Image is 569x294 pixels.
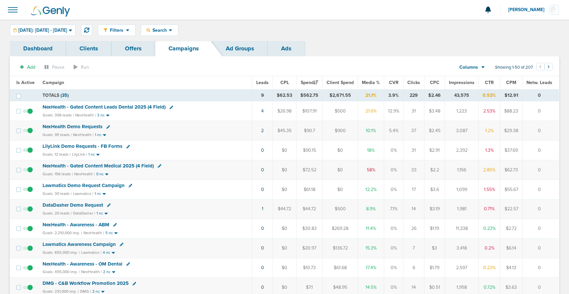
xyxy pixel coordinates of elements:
td: $37.69 [500,141,523,160]
small: 4 nc [103,250,110,255]
small: 2 nc [92,289,100,294]
td: 7 [403,238,424,258]
td: 0% [384,141,403,160]
span: NexHealth - Awareness - ABM [43,222,109,228]
span: NexHealth - Awareness - OM Dental [43,261,122,267]
td: $0 [273,219,296,238]
td: 3,087 [445,121,479,141]
span: NexHealth Demo Requests [43,124,102,130]
td: 0 [523,141,559,160]
td: $44.72 [296,199,323,219]
small: Lawmatics | [81,250,101,255]
span: Netw. Leads [526,80,552,85]
span: CPC [430,80,439,85]
td: $2.45 [424,121,445,141]
small: Goals: 455,000 imp. | [43,269,80,274]
td: 0.23% [479,219,500,238]
span: NexHealth - Gated Content Leads Dental 2025 (4 Field) [43,104,166,110]
span: NexHealth - Gated Content Medical 2025 (4 Field) [43,163,154,169]
small: Goals: 231,000 imp. | [43,289,79,294]
span: Columns [459,64,478,71]
td: 1.2% [479,121,500,141]
td: 0.53% [479,89,500,101]
td: 0% [384,160,403,180]
td: $4.13 [500,258,523,278]
td: 18% [358,141,384,160]
span: Showing 1-50 of 207 [495,65,533,70]
span: CPL [280,80,289,85]
a: 2 [261,128,264,133]
td: TOTALS ( ) [39,89,252,101]
span: Impressions [449,80,474,85]
td: 1.55% [479,180,500,199]
td: $61.68 [323,258,358,278]
small: 5 nc [105,231,113,235]
span: Media % [362,80,380,85]
td: 3,418 [445,238,479,258]
td: $0 [273,238,296,258]
small: NexHealth | [75,113,96,117]
small: Goals: 2,210,000 imp. | [43,231,82,235]
td: $2.2 [424,160,445,180]
span: Lawmatics Demo Request Campaign [43,182,125,188]
span: Lawmatics Awareness Campaign [43,241,116,247]
td: 26 [403,219,424,238]
td: $900 [323,121,358,141]
a: Campaigns [155,41,212,56]
td: $3 [424,238,445,258]
td: $20.97 [296,238,323,258]
small: 1 nc [95,191,101,196]
td: 1,156 [445,160,479,180]
td: 21.1% [358,89,384,101]
a: Dashboard [10,41,66,56]
td: $62.53 [273,89,296,101]
td: 6 [403,258,424,278]
td: $1.19 [424,219,445,238]
small: DMG | [80,289,91,294]
button: Add [16,62,39,72]
td: $0 [323,180,358,199]
td: $26.98 [273,101,296,121]
td: $90.15 [296,141,323,160]
td: $2.72 [500,219,523,238]
td: 0% [384,258,403,278]
td: $2.46 [424,89,445,101]
td: $1.79 [424,258,445,278]
td: $3.6 [424,180,445,199]
span: 35 [62,93,67,98]
td: $30.83 [296,219,323,238]
td: 10.1% [358,121,384,141]
td: 12.2% [358,180,384,199]
td: $0 [273,160,296,180]
td: 8.9% [358,199,384,219]
td: 37 [403,121,424,141]
td: 9 [252,89,273,101]
td: 0 [523,180,559,199]
td: $6.14 [500,238,523,258]
a: 0 [261,265,264,270]
td: 0% [384,180,403,199]
td: 31 [403,101,424,121]
td: $0 [323,141,358,160]
td: 12.9% [384,101,403,121]
td: 0% [384,219,403,238]
span: LilyLink Demo Requests - FB Forms [43,143,122,149]
small: Goals: 95 leads | [43,132,72,137]
td: $55.67 [500,180,523,199]
td: $72.52 [296,160,323,180]
small: 1 nc [88,152,95,157]
td: 14 [403,199,424,219]
td: $3.19 [424,199,445,219]
small: Goals: 655,000 imp. | [43,250,80,255]
small: Goals: 30 leads | [43,191,72,196]
small: Lawmatics | [73,191,93,196]
a: Offers [112,41,155,56]
span: Clicks [407,80,420,85]
td: 58% [358,160,384,180]
button: Go to next page [544,63,553,71]
td: 11,338 [445,219,479,238]
td: $3.48 [424,101,445,121]
td: 0.71% [479,199,500,219]
td: $0 [273,141,296,160]
td: 0 [523,258,559,278]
